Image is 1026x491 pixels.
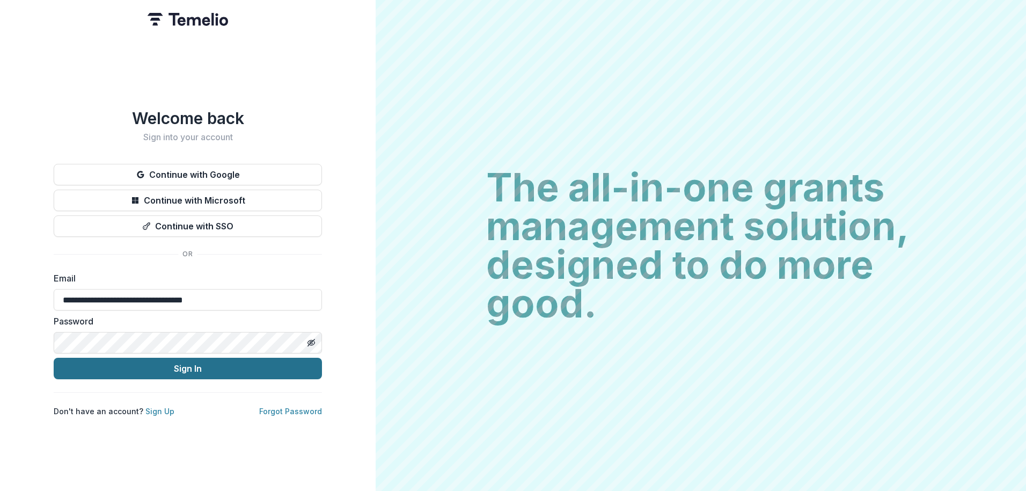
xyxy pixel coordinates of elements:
a: Sign Up [145,407,174,416]
p: Don't have an account? [54,406,174,417]
button: Toggle password visibility [303,334,320,351]
label: Password [54,315,316,328]
h2: Sign into your account [54,132,322,142]
button: Continue with SSO [54,215,322,237]
h1: Welcome back [54,109,322,128]
button: Sign In [54,358,322,379]
a: Forgot Password [259,407,322,416]
button: Continue with Google [54,164,322,185]
button: Continue with Microsoft [54,190,322,211]
img: Temelio [148,13,228,26]
label: Email [54,272,316,285]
